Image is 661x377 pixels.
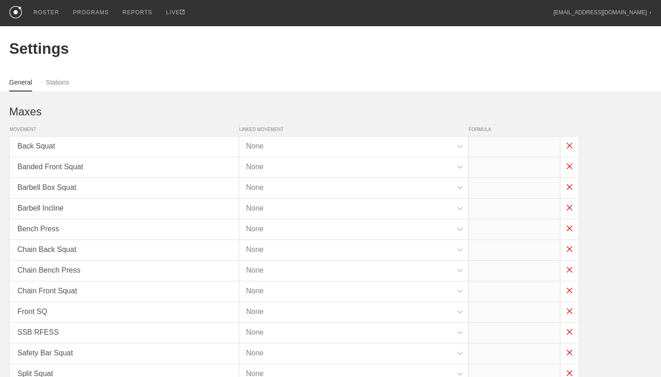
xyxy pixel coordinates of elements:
[246,281,263,301] div: None
[246,178,263,197] div: None
[9,177,239,199] div: Barbell Box Squat
[246,343,263,363] div: None
[9,105,652,118] h1: Maxes
[560,137,579,155] img: x.png
[239,127,469,132] span: LINKED MOVEMENT
[9,302,239,323] div: Front SQ
[246,219,263,239] div: None
[246,137,263,156] div: None
[46,79,69,91] a: Stations
[9,260,239,281] div: Chain Bench Press
[246,323,263,342] div: None
[9,322,239,343] div: SSB RFESS
[9,136,239,157] div: Back Squat
[246,240,263,259] div: None
[246,199,263,218] div: None
[246,302,263,321] div: None
[9,79,32,91] a: General
[9,6,22,18] img: logo
[9,281,239,302] div: Chain Front Squat
[560,240,579,258] img: x.png
[246,157,263,177] div: None
[496,270,661,377] iframe: Chat Widget
[560,157,579,176] img: x.png
[560,261,579,279] img: x.png
[9,219,239,240] div: Bench Press
[10,127,239,132] span: MOVEMENT
[649,10,652,16] div: ▼
[9,343,239,364] div: Safety Bar Squat
[9,240,239,261] div: Chain Back Squat
[9,198,239,219] div: Barbell Incline
[560,199,579,217] img: x.png
[9,157,239,178] div: Banded Front Squat
[560,178,579,196] img: x.png
[560,219,579,238] img: x.png
[246,261,263,280] div: None
[469,127,560,132] span: FORMULA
